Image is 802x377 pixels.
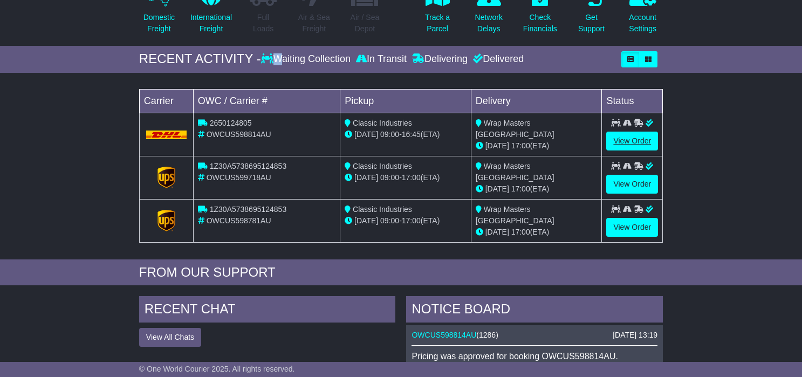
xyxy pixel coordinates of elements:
[345,215,467,227] div: - (ETA)
[476,227,598,238] div: (ETA)
[606,175,658,194] a: View Order
[485,141,509,150] span: [DATE]
[412,331,657,340] div: ( )
[139,89,193,113] td: Carrier
[476,140,598,152] div: (ETA)
[353,53,409,65] div: In Transit
[425,12,450,35] p: Track a Parcel
[523,12,557,35] p: Check Financials
[406,296,663,325] div: NOTICE BOARD
[511,141,530,150] span: 17:00
[139,328,201,347] button: View All Chats
[475,12,503,35] p: Network Delays
[139,296,396,325] div: RECENT CHAT
[139,365,295,373] span: © One World Courier 2025. All rights reserved.
[479,331,496,339] span: 1286
[485,184,509,193] span: [DATE]
[476,183,598,195] div: (ETA)
[412,351,657,361] p: Pricing was approved for booking OWCUS598814AU.
[193,89,340,113] td: OWC / Carrier #
[476,205,554,225] span: Wrap Masters [GEOGRAPHIC_DATA]
[511,228,530,236] span: 17:00
[602,89,663,113] td: Status
[207,173,271,182] span: OWCUS599718AU
[146,131,187,139] img: DHL.png
[340,89,471,113] td: Pickup
[613,331,657,340] div: [DATE] 13:19
[298,12,330,35] p: Air & Sea Freight
[606,218,658,237] a: View Order
[210,205,286,214] span: 1Z30A5738695124853
[485,228,509,236] span: [DATE]
[250,12,277,35] p: Full Loads
[351,12,380,35] p: Air / Sea Depot
[511,184,530,193] span: 17:00
[210,119,252,127] span: 2650124805
[380,216,399,225] span: 09:00
[402,173,421,182] span: 17:00
[402,216,421,225] span: 17:00
[354,173,378,182] span: [DATE]
[353,162,412,170] span: Classic Industries
[345,129,467,140] div: - (ETA)
[476,119,554,139] span: Wrap Masters [GEOGRAPHIC_DATA]
[190,12,232,35] p: International Freight
[139,51,261,67] div: RECENT ACTIVITY -
[345,172,467,183] div: - (ETA)
[261,53,353,65] div: Waiting Collection
[207,130,271,139] span: OWCUS598814AU
[578,12,605,35] p: Get Support
[157,210,176,231] img: GetCarrierServiceLogo
[402,130,421,139] span: 16:45
[143,12,175,35] p: Domestic Freight
[139,265,663,280] div: FROM OUR SUPPORT
[470,53,524,65] div: Delivered
[471,89,602,113] td: Delivery
[606,132,658,150] a: View Order
[157,167,176,188] img: GetCarrierServiceLogo
[629,12,656,35] p: Account Settings
[409,53,470,65] div: Delivering
[412,331,476,339] a: OWCUS598814AU
[354,216,378,225] span: [DATE]
[380,173,399,182] span: 09:00
[207,216,271,225] span: OWCUS598781AU
[380,130,399,139] span: 09:00
[210,162,286,170] span: 1Z30A5738695124853
[353,119,412,127] span: Classic Industries
[476,162,554,182] span: Wrap Masters [GEOGRAPHIC_DATA]
[353,205,412,214] span: Classic Industries
[354,130,378,139] span: [DATE]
